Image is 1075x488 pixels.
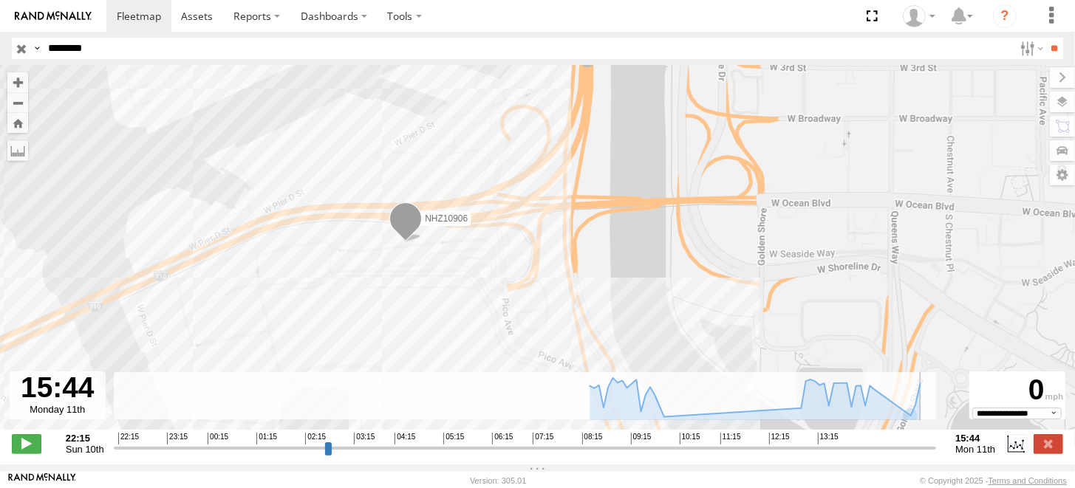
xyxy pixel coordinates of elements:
div: Zulema McIntosch [898,5,941,27]
span: 12:15 [769,433,790,444]
span: 03:15 [354,433,375,444]
label: Map Settings [1050,165,1075,185]
span: Mon 11th Aug 2025 [955,444,995,455]
img: rand-logo.svg [15,11,92,21]
label: Search Query [31,38,43,59]
span: 09:15 [631,433,652,444]
button: Zoom Home [7,113,28,133]
div: 0 [972,374,1063,408]
strong: 22:15 [66,433,104,444]
div: Version: 305.01 [470,476,526,485]
strong: 15:44 [955,433,995,444]
a: Terms and Conditions [989,476,1067,485]
button: Zoom in [7,72,28,92]
span: 22:15 [118,433,139,444]
span: 10:15 [680,433,700,444]
span: 23:15 [167,433,188,444]
span: 07:15 [533,433,553,444]
i: ? [993,4,1017,28]
span: 04:15 [395,433,415,444]
label: Play/Stop [12,434,41,453]
span: 13:15 [818,433,839,444]
label: Search Filter Options [1014,38,1046,59]
a: Visit our Website [8,473,76,488]
span: 06:15 [492,433,513,444]
span: 11:15 [720,433,741,444]
span: 01:15 [256,433,277,444]
div: © Copyright 2025 - [920,476,1067,485]
label: Close [1034,434,1063,453]
span: NHZ10906 [425,213,468,224]
button: Zoom out [7,92,28,113]
span: 05:15 [443,433,464,444]
span: 02:15 [305,433,326,444]
label: Measure [7,140,28,161]
span: 00:15 [208,433,228,444]
span: Sun 10th Aug 2025 [66,444,104,455]
span: 08:15 [582,433,603,444]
